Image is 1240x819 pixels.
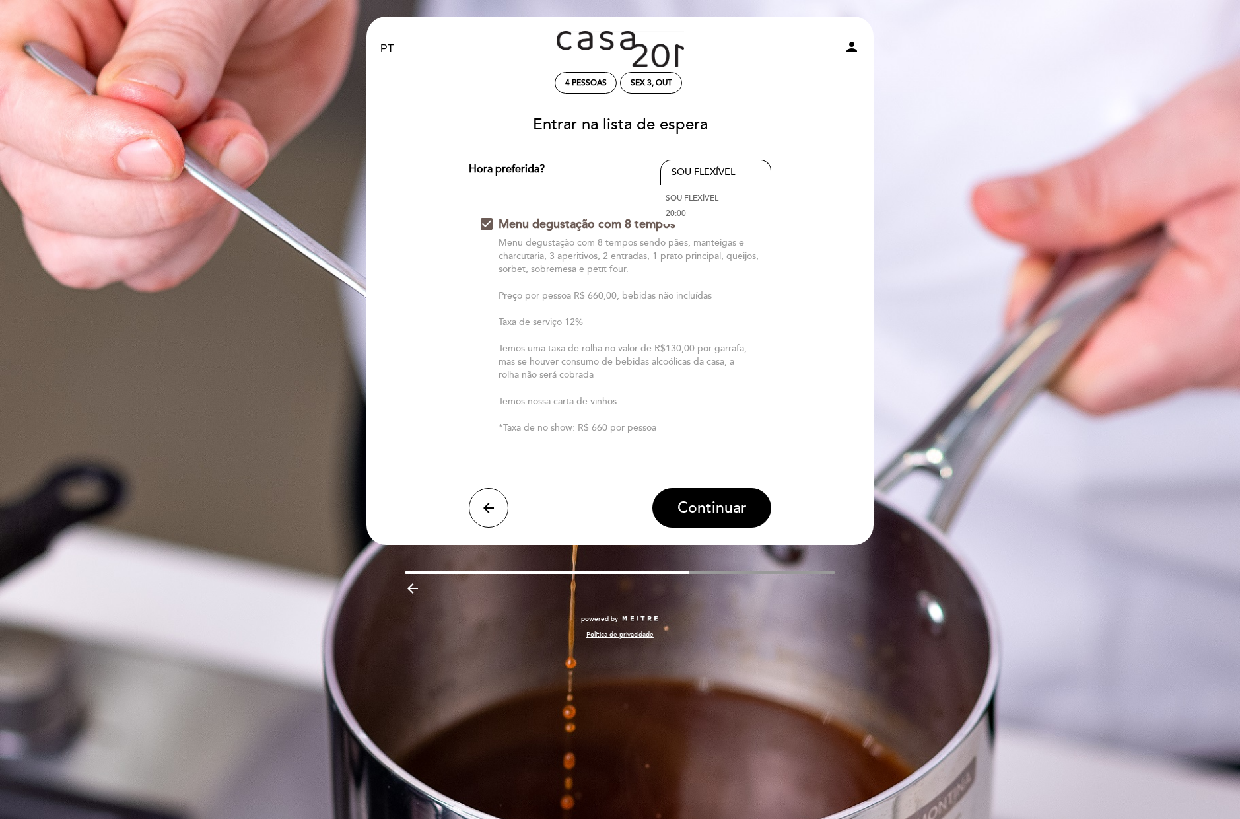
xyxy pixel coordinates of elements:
[844,39,860,59] button: person
[652,488,771,528] button: Continuar
[631,78,672,88] div: Sex 3, out
[479,216,495,232] span: check_box
[660,190,771,206] a: SOU FLEXÍVEL
[581,614,618,623] span: powered by
[621,616,659,622] img: MEITRE
[660,160,771,185] ol: - Selecionar -
[499,216,762,233] div: Menu degustação com 8 tempos
[672,166,735,178] span: SOU FLEXÍVEL
[405,581,421,596] i: arrow_backward
[537,31,703,67] a: Casa 201
[660,206,771,222] a: 20:00
[376,116,864,133] h3: Entrar na lista de espera
[565,78,607,88] span: 4 pessoas
[677,499,747,517] span: Continuar
[581,614,659,623] a: powered by
[469,488,508,528] button: arrow_back
[499,236,762,448] div: Menu degustação com 8 tempos sendo pães, manteigas e charcutaria, 3 aperitivos, 2 entradas, 1 pra...
[660,160,771,185] button: SOU FLEXÍVEL
[481,500,497,516] i: arrow_back
[844,39,860,55] i: person
[469,160,661,185] div: Hora preferida?
[586,630,654,639] a: Política de privacidade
